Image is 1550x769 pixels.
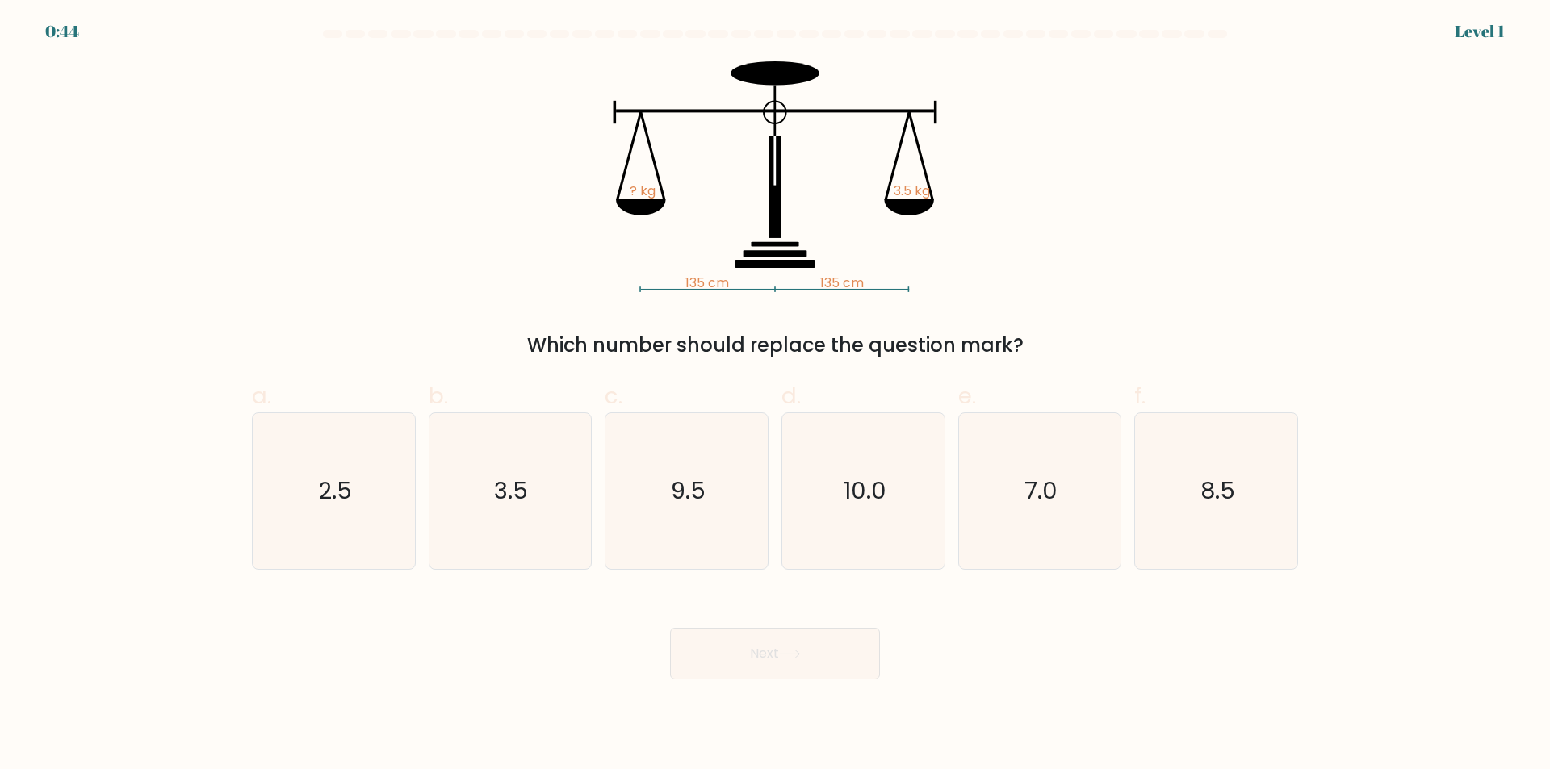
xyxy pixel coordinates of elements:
[1455,19,1505,44] div: Level 1
[630,182,656,200] tspan: ? kg
[671,475,706,508] text: 9.5
[1024,475,1058,508] text: 7.0
[685,274,729,292] tspan: 135 cm
[670,628,880,679] button: Next
[820,274,864,292] tspan: 135 cm
[318,475,352,508] text: 2.5
[45,19,79,44] div: 0:44
[1200,475,1235,508] text: 8.5
[605,380,622,412] span: c.
[958,380,976,412] span: e.
[844,475,886,508] text: 10.0
[429,380,448,412] span: b.
[262,331,1288,360] div: Which number should replace the question mark?
[495,475,529,508] text: 3.5
[781,380,801,412] span: d.
[894,182,930,200] tspan: 3.5 kg
[252,380,271,412] span: a.
[1134,380,1146,412] span: f.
